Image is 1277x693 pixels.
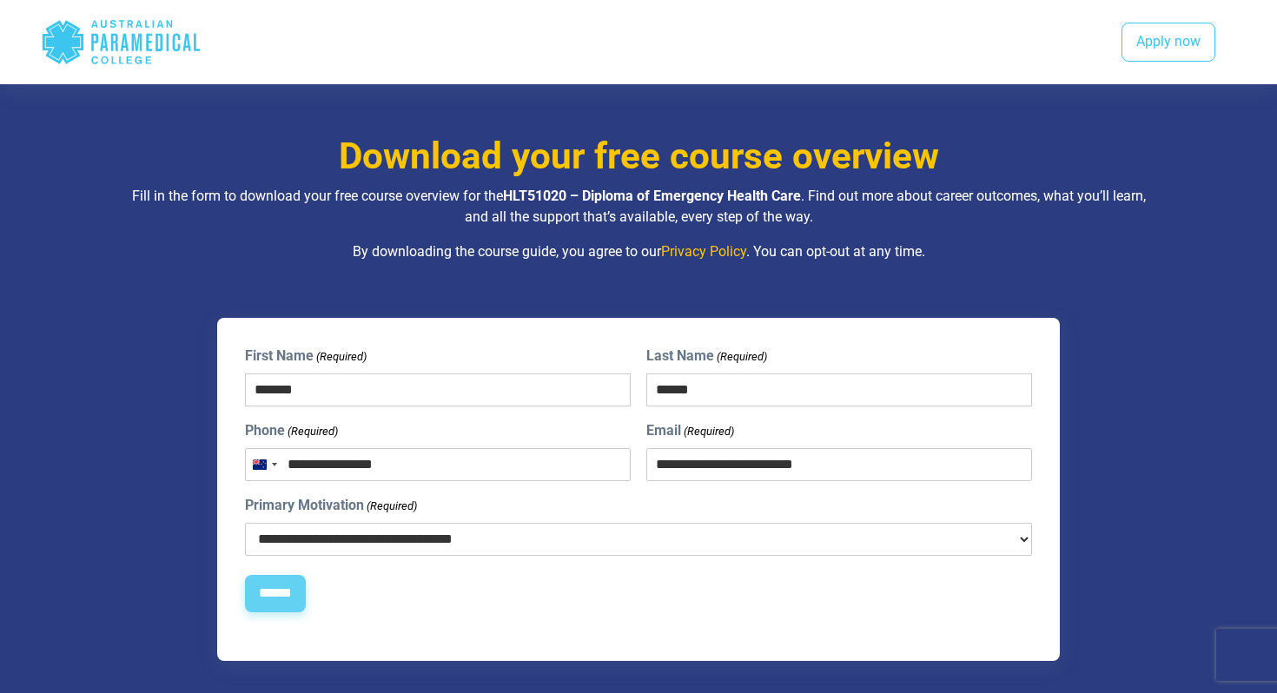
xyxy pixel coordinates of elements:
[646,420,734,441] label: Email
[314,348,367,366] span: (Required)
[245,420,338,441] label: Phone
[661,243,746,260] a: Privacy Policy
[716,348,768,366] span: (Required)
[286,423,338,440] span: (Required)
[245,495,417,516] label: Primary Motivation
[1122,23,1215,63] a: Apply now
[646,346,767,366] label: Last Name
[503,188,801,204] strong: HLT51020 – Diploma of Emergency Health Care
[41,14,202,70] div: Australian Paramedical College
[683,423,735,440] span: (Required)
[246,449,282,480] button: Selected country
[245,346,367,366] label: First Name
[130,135,1147,179] h3: Download your free course overview
[365,498,417,515] span: (Required)
[130,186,1147,228] p: Fill in the form to download your free course overview for the . Find out more about career outco...
[130,241,1147,262] p: By downloading the course guide, you agree to our . You can opt-out at any time.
